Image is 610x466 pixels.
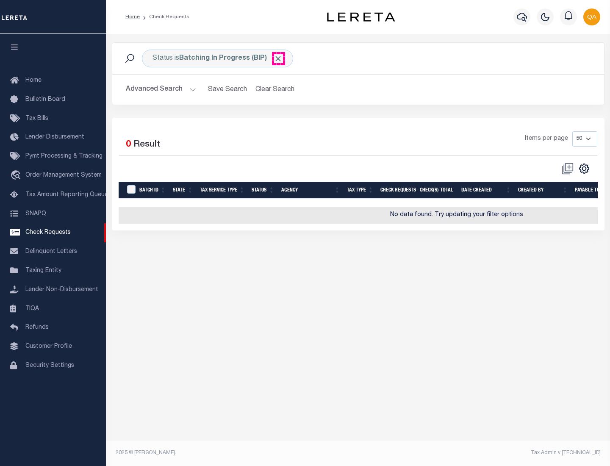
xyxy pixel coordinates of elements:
[125,14,140,19] a: Home
[364,449,601,457] div: Tax Admin v.[TECHNICAL_ID]
[458,182,515,199] th: Date Created: activate to sort column ascending
[25,230,71,236] span: Check Requests
[25,172,102,178] span: Order Management System
[25,192,108,198] span: Tax Amount Reporting Queue
[197,182,248,199] th: Tax Service Type: activate to sort column ascending
[515,182,571,199] th: Created By: activate to sort column ascending
[248,182,278,199] th: Status: activate to sort column ascending
[10,170,24,181] i: travel_explore
[140,13,189,21] li: Check Requests
[126,81,196,98] button: Advanced Search
[133,138,160,152] label: Result
[583,8,600,25] img: svg+xml;base64,PHN2ZyB4bWxucz0iaHR0cDovL3d3dy53My5vcmcvMjAwMC9zdmciIHBvaW50ZXItZXZlbnRzPSJub25lIi...
[109,449,358,457] div: 2025 © [PERSON_NAME].
[327,12,395,22] img: logo-dark.svg
[25,211,46,216] span: SNAPQ
[25,249,77,255] span: Delinquent Letters
[278,182,344,199] th: Agency: activate to sort column ascending
[25,344,72,349] span: Customer Profile
[252,81,298,98] button: Clear Search
[25,116,48,122] span: Tax Bills
[416,182,458,199] th: Check(s) Total
[203,81,252,98] button: Save Search
[25,287,98,293] span: Lender Non-Disbursement
[25,134,84,140] span: Lender Disbursement
[142,50,293,67] div: Status is
[179,55,283,62] b: Batching In Progress (BIP)
[25,78,42,83] span: Home
[25,305,39,311] span: TIQA
[25,153,103,159] span: Pymt Processing & Tracking
[126,140,131,149] span: 0
[525,134,568,144] span: Items per page
[25,268,61,274] span: Taxing Entity
[377,182,416,199] th: Check Requests
[169,182,197,199] th: State: activate to sort column ascending
[136,182,169,199] th: Batch Id: activate to sort column ascending
[274,54,283,63] span: Click to Remove
[25,97,65,103] span: Bulletin Board
[25,325,49,330] span: Refunds
[25,363,74,369] span: Security Settings
[344,182,377,199] th: Tax Type: activate to sort column ascending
